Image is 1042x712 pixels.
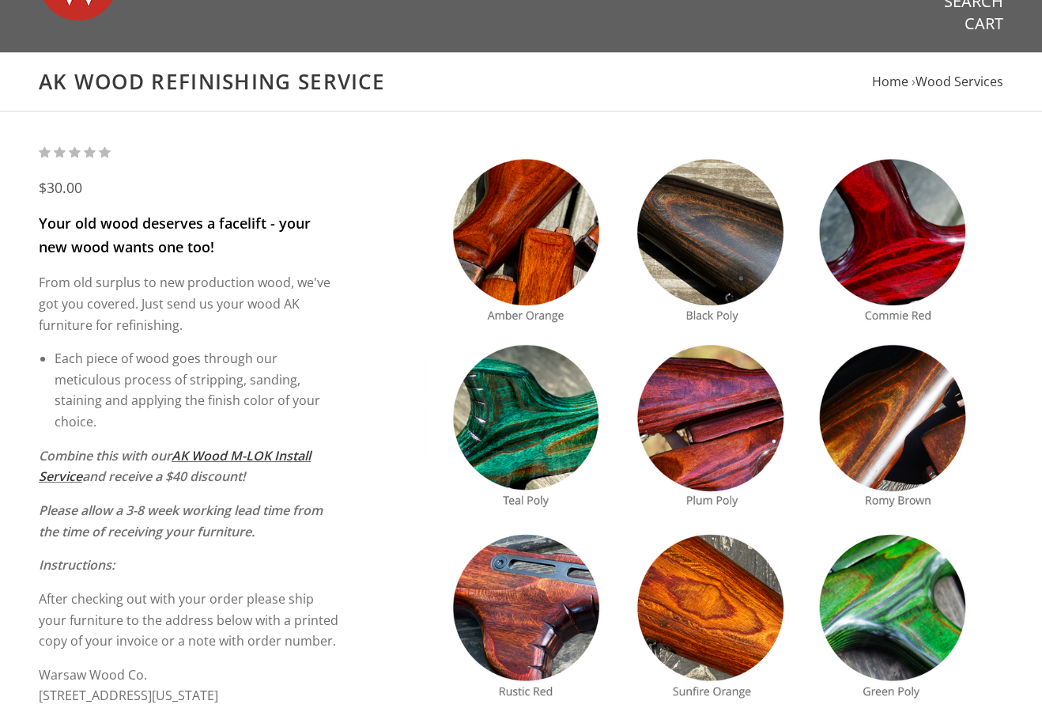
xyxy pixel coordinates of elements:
li: Each piece of wood goes through our meticulous process of stripping, sanding, staining and applyi... [55,348,342,433]
em: Combine this with our and receive a $40 discount! [39,447,311,486]
em: Please allow a 3-8 week working lead time from the time of receiving your furniture. [39,502,323,540]
span: [STREET_ADDRESS][US_STATE] [39,687,218,704]
a: AK Wood M-LOK Install Service [39,447,311,486]
li: › [912,71,1003,93]
h1: AK Wood Refinishing Service [39,69,1003,95]
span: Warsaw Wood Co. [39,666,147,684]
a: Home [872,73,908,90]
p: From old surplus to new production wood, we've got you covered. Just send us your wood AK furnitu... [39,272,342,335]
a: Wood Services [916,73,1003,90]
em: Instructions: [39,556,115,574]
p: After checking out with your order please ship your furniture to the address below with a printed... [39,589,342,652]
span: $30.00 [39,178,82,197]
a: Cart [965,13,1003,34]
span: Your old wood deserves a facelift - your new wood wants one too! [39,214,311,256]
